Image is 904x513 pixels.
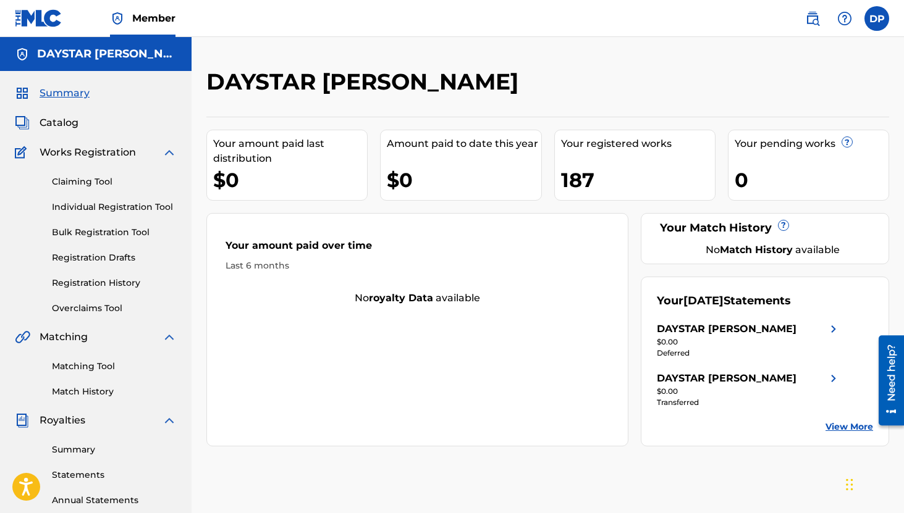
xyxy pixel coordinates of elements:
img: Accounts [15,47,30,62]
h2: DAYSTAR [PERSON_NAME] [206,68,525,96]
span: Member [132,11,175,25]
span: Works Registration [40,145,136,160]
a: Registration Drafts [52,251,177,264]
a: Overclaims Tool [52,302,177,315]
div: 0 [735,166,889,194]
a: Public Search [800,6,825,31]
h5: DAYSTAR PETERSON [37,47,177,61]
strong: royalty data [369,292,433,304]
span: Catalog [40,115,78,130]
img: expand [162,413,177,428]
div: $0 [213,166,367,194]
div: User Menu [864,6,889,31]
div: Your amount paid over time [226,238,609,259]
div: Your registered works [561,136,715,151]
a: Summary [52,443,177,456]
iframe: Chat Widget [842,454,904,513]
div: $0.00 [657,336,840,348]
div: DAYSTAR [PERSON_NAME] [657,371,796,386]
a: View More [826,420,873,433]
img: help [837,11,852,26]
a: Matching Tool [52,360,177,373]
div: Your Statements [657,293,791,309]
div: No available [672,243,873,257]
strong: Match History [720,244,793,256]
a: SummarySummary [15,86,90,101]
img: Catalog [15,115,30,130]
img: right chevron icon [826,371,841,386]
div: Your amount paid last distribution [213,136,367,166]
a: CatalogCatalog [15,115,78,130]
img: expand [162,330,177,344]
img: Top Rightsholder [110,11,125,26]
a: Bulk Registration Tool [52,226,177,239]
a: Individual Registration Tool [52,201,177,214]
img: search [805,11,820,26]
div: $0.00 [657,386,840,397]
iframe: Resource Center [869,330,904,430]
div: Help [832,6,857,31]
div: Amount paid to date this year [387,136,541,151]
img: Summary [15,86,30,101]
div: Your pending works [735,136,889,151]
a: Registration History [52,277,177,290]
div: Your Match History [657,220,873,236]
img: expand [162,145,177,160]
span: Matching [40,330,88,344]
a: Match History [52,385,177,398]
a: Annual Statements [52,494,177,507]
div: Last 6 months [226,259,609,272]
img: Matching [15,330,30,344]
div: Drag [846,466,853,503]
div: $0 [387,166,541,194]
a: Claiming Tool [52,175,177,188]
img: Works Registration [15,145,31,160]
span: [DATE] [683,294,724,307]
span: Summary [40,86,90,101]
a: DAYSTAR [PERSON_NAME]right chevron icon$0.00Transferred [657,371,840,408]
span: ? [779,220,788,230]
div: 187 [561,166,715,194]
div: DAYSTAR [PERSON_NAME] [657,322,796,336]
div: Deferred [657,348,840,359]
a: Statements [52,469,177,482]
img: right chevron icon [826,322,841,336]
img: MLC Logo [15,9,62,27]
span: Royalties [40,413,85,428]
a: DAYSTAR [PERSON_NAME]right chevron icon$0.00Deferred [657,322,840,359]
span: ? [842,137,852,147]
div: No available [207,291,628,306]
img: Royalties [15,413,30,428]
div: Transferred [657,397,840,408]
